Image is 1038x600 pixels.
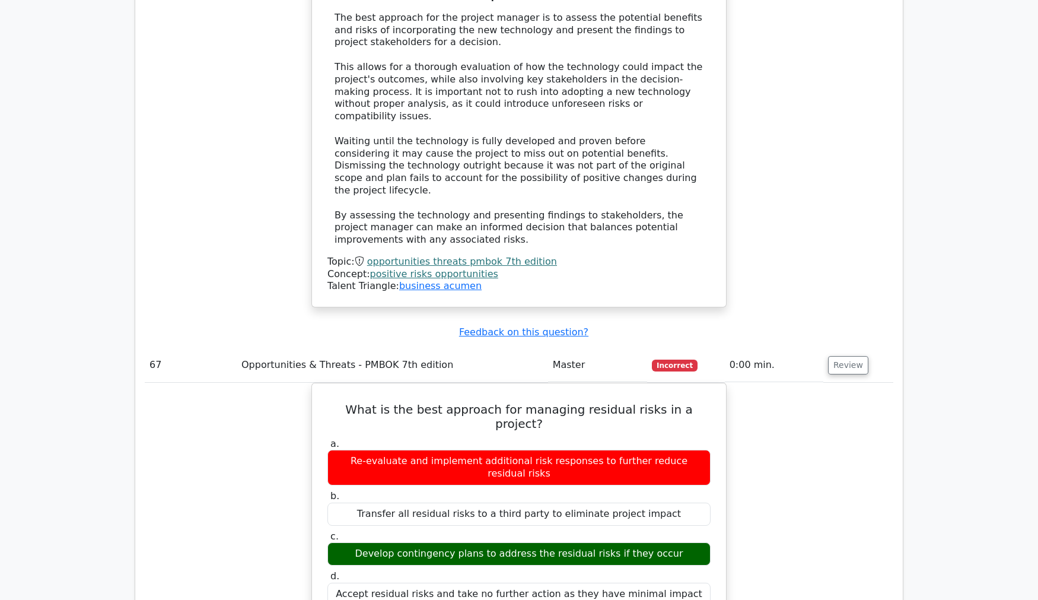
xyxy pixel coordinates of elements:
[399,280,482,291] a: business acumen
[335,12,703,246] div: The best approach for the project manager is to assess the potential benefits and risks of incorp...
[652,360,698,372] span: Incorrect
[330,490,339,501] span: b.
[330,531,339,542] span: c.
[327,256,711,293] div: Talent Triangle:
[327,503,711,526] div: Transfer all residual risks to a third party to eliminate project impact
[327,450,711,485] div: Re-evaluate and implement additional risk responses to further reduce residual risks
[330,438,339,449] span: a.
[548,348,648,382] td: Master
[145,348,237,382] td: 67
[327,256,711,268] div: Topic:
[370,268,498,280] a: positive risks opportunities
[828,356,868,374] button: Review
[330,570,339,582] span: d.
[725,348,823,382] td: 0:00 min.
[327,268,711,281] div: Concept:
[237,348,548,382] td: Opportunities & Threats - PMBOK 7th edition
[327,542,711,566] div: Develop contingency plans to address the residual risks if they occur
[367,256,557,267] a: opportunities threats pmbok 7th edition
[326,402,712,431] h5: What is the best approach for managing residual risks in a project?
[459,326,588,338] a: Feedback on this question?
